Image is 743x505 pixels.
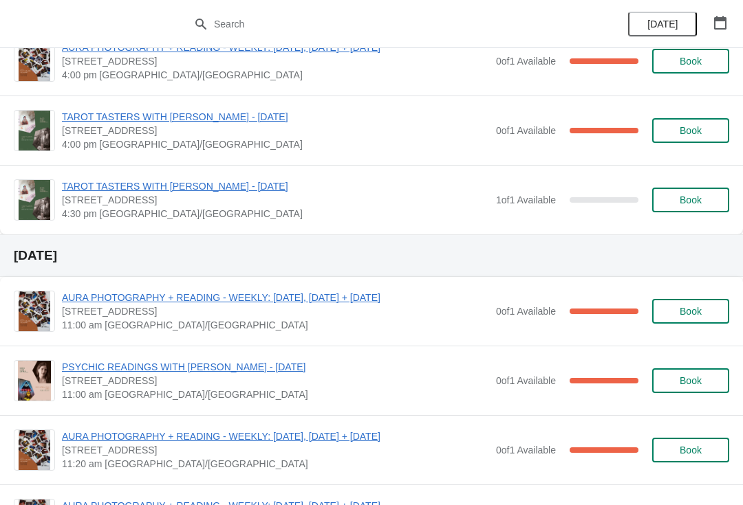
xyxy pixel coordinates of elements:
span: 4:30 pm [GEOGRAPHIC_DATA]/[GEOGRAPHIC_DATA] [62,207,489,221]
h2: [DATE] [14,249,729,262]
span: [STREET_ADDRESS] [62,304,489,318]
img: AURA PHOTOGRAPHY + READING - WEEKLY: FRIDAY, SATURDAY + SUNDAY | 74 Broadway Market, London, UK |... [19,41,50,81]
span: 0 of 1 Available [496,445,556,456]
span: [STREET_ADDRESS] [62,54,489,68]
span: Book [680,194,702,205]
button: Book [652,49,729,74]
button: [DATE] [628,12,697,36]
span: 0 of 1 Available [496,125,556,136]
span: TAROT TASTERS WITH [PERSON_NAME] - [DATE] [62,110,489,124]
span: Book [680,306,702,317]
span: 4:00 pm [GEOGRAPHIC_DATA]/[GEOGRAPHIC_DATA] [62,137,489,151]
span: [STREET_ADDRESS] [62,124,489,137]
span: Book [680,375,702,386]
span: [STREET_ADDRESS] [62,374,489,388]
span: AURA PHOTOGRAPHY + READING - WEEKLY: [DATE], [DATE] + [DATE] [62,291,489,304]
img: AURA PHOTOGRAPHY + READING - WEEKLY: FRIDAY, SATURDAY + SUNDAY | 74 Broadway Market, London, UK |... [19,430,50,470]
span: 4:00 pm [GEOGRAPHIC_DATA]/[GEOGRAPHIC_DATA] [62,68,489,82]
span: PSYCHIC READINGS WITH [PERSON_NAME] - [DATE] [62,360,489,374]
span: Book [680,445,702,456]
span: Book [680,56,702,67]
button: Book [652,188,729,212]
button: Book [652,438,729,462]
button: Book [652,118,729,143]
span: [DATE] [647,19,678,30]
img: AURA PHOTOGRAPHY + READING - WEEKLY: FRIDAY, SATURDAY + SUNDAY | 74 Broadway Market, London, UK |... [19,291,50,331]
span: 11:20 am [GEOGRAPHIC_DATA]/[GEOGRAPHIC_DATA] [62,457,489,471]
span: 0 of 1 Available [496,56,556,67]
span: [STREET_ADDRESS] [62,443,489,457]
img: PSYCHIC READINGS WITH AUDE - 31ST AUGUST | 74 Broadway Market, London, UK | 11:00 am Europe/London [18,361,51,401]
span: 11:00 am [GEOGRAPHIC_DATA]/[GEOGRAPHIC_DATA] [62,318,489,332]
span: 0 of 1 Available [496,306,556,317]
img: TAROT TASTERS WITH FRANCESCA - 30TH AUGUST | 74 Broadway Market, London, UK | 4:30 pm Europe/London [19,180,50,220]
span: TAROT TASTERS WITH [PERSON_NAME] - [DATE] [62,179,489,193]
img: TAROT TASTERS WITH FRANCESCA - 30TH AUGUST | 74 Broadway Market, London, UK | 4:00 pm Europe/London [19,111,50,150]
span: 11:00 am [GEOGRAPHIC_DATA]/[GEOGRAPHIC_DATA] [62,388,489,401]
span: [STREET_ADDRESS] [62,193,489,207]
span: 0 of 1 Available [496,375,556,386]
input: Search [213,12,557,36]
button: Book [652,368,729,393]
span: 1 of 1 Available [496,194,556,205]
span: AURA PHOTOGRAPHY + READING - WEEKLY: [DATE], [DATE] + [DATE] [62,429,489,443]
span: Book [680,125,702,136]
button: Book [652,299,729,324]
